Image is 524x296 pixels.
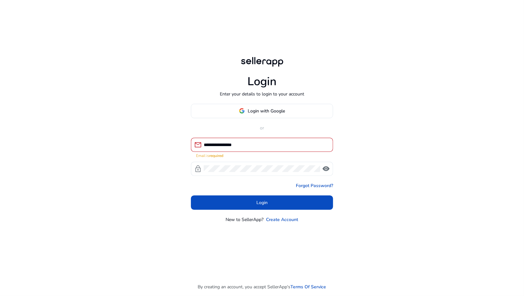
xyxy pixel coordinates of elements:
span: Login [256,199,268,206]
span: visibility [322,165,330,173]
img: google-logo.svg [239,108,245,114]
p: Enter your details to login to your account [220,91,304,97]
a: Create Account [266,216,298,223]
a: Terms Of Service [291,284,326,290]
button: Login with Google [191,104,333,118]
a: Forgot Password? [296,182,333,189]
p: or [191,125,333,131]
p: New to SellerApp? [226,216,264,223]
span: mail [194,141,202,149]
span: lock [194,165,202,173]
strong: required [209,153,223,158]
button: Login [191,195,333,210]
span: Login with Google [248,108,285,114]
h1: Login [247,75,277,88]
mat-error: Email is [196,152,328,159]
